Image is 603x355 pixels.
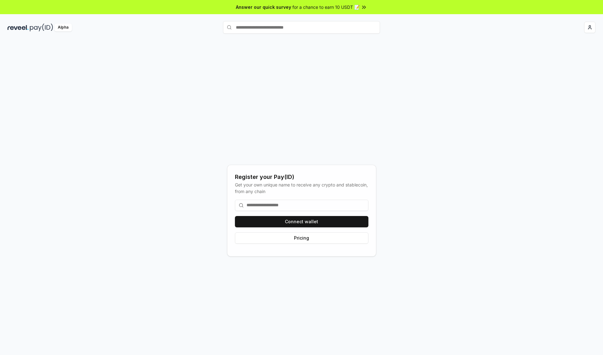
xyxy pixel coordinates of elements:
img: pay_id [30,24,53,31]
span: for a chance to earn 10 USDT 📝 [292,4,360,10]
div: Get your own unique name to receive any crypto and stablecoin, from any chain [235,181,368,195]
button: Pricing [235,232,368,244]
img: reveel_dark [8,24,29,31]
span: Answer our quick survey [236,4,291,10]
button: Connect wallet [235,216,368,227]
div: Alpha [54,24,72,31]
div: Register your Pay(ID) [235,173,368,181]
